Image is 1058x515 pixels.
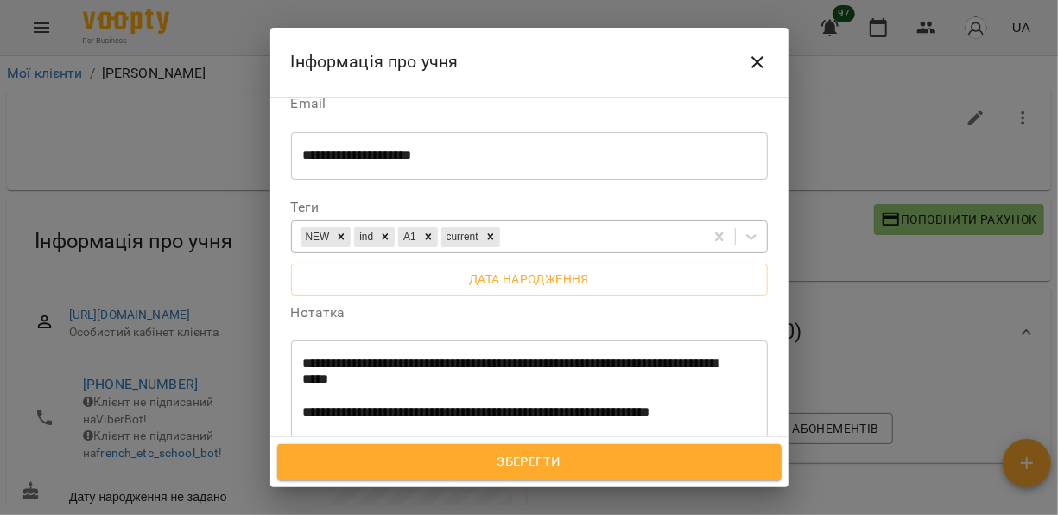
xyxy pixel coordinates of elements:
[291,306,768,320] label: Нотатка
[291,200,768,214] label: Теги
[305,269,754,289] span: Дата народження
[354,227,376,247] div: ind
[398,227,419,247] div: А1
[277,444,782,480] button: Зберегти
[291,48,459,75] h6: Інформація про учня
[737,41,778,83] button: Close
[291,264,768,295] button: Дата народження
[301,227,333,247] div: NEW
[441,227,481,247] div: current
[291,97,768,111] label: Email
[296,451,763,474] span: Зберегти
